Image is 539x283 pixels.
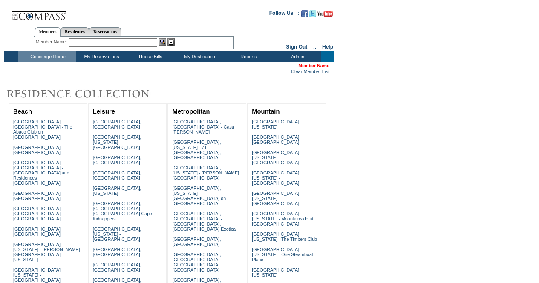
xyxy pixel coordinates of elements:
[13,226,62,237] a: [GEOGRAPHIC_DATA], [GEOGRAPHIC_DATA]
[4,86,170,103] img: Destinations by Exclusive Resorts
[76,51,125,62] td: My Reservations
[93,155,141,165] a: [GEOGRAPHIC_DATA], [GEOGRAPHIC_DATA]
[172,140,221,160] a: [GEOGRAPHIC_DATA], [US_STATE] - 71 [GEOGRAPHIC_DATA], [GEOGRAPHIC_DATA]
[13,108,32,115] a: Beach
[12,4,67,22] img: Compass Home
[172,119,234,134] a: [GEOGRAPHIC_DATA], [GEOGRAPHIC_DATA] - Casa [PERSON_NAME]
[36,38,69,46] div: Member Name:
[93,262,141,272] a: [GEOGRAPHIC_DATA], [GEOGRAPHIC_DATA]
[93,170,141,180] a: [GEOGRAPHIC_DATA], [GEOGRAPHIC_DATA]
[286,44,307,50] a: Sign Out
[13,206,63,221] a: [GEOGRAPHIC_DATA] - [GEOGRAPHIC_DATA] - [GEOGRAPHIC_DATA]
[93,226,141,242] a: [GEOGRAPHIC_DATA], [US_STATE] - [GEOGRAPHIC_DATA]
[298,63,329,68] span: Member Name
[172,165,239,180] a: [GEOGRAPHIC_DATA], [US_STATE] - [PERSON_NAME][GEOGRAPHIC_DATA]
[174,51,223,62] td: My Destination
[93,201,152,221] a: [GEOGRAPHIC_DATA], [GEOGRAPHIC_DATA] - [GEOGRAPHIC_DATA] Cape Kidnappers
[317,11,333,17] img: Subscribe to our YouTube Channel
[13,191,62,201] a: [GEOGRAPHIC_DATA], [GEOGRAPHIC_DATA]
[252,211,313,226] a: [GEOGRAPHIC_DATA], [US_STATE] - Mountainside at [GEOGRAPHIC_DATA]
[223,51,272,62] td: Reports
[159,38,166,46] img: View
[291,69,302,74] a: Clear
[172,108,210,115] a: Metropolitan
[322,44,333,50] a: Help
[35,27,61,37] a: Members
[93,186,141,196] a: [GEOGRAPHIC_DATA], [US_STATE]
[13,119,72,140] a: [GEOGRAPHIC_DATA], [GEOGRAPHIC_DATA] - The Abaco Club on [GEOGRAPHIC_DATA]
[93,119,141,129] a: [GEOGRAPHIC_DATA], [GEOGRAPHIC_DATA]
[125,51,174,62] td: House Bills
[252,170,300,186] a: [GEOGRAPHIC_DATA], [US_STATE] - [GEOGRAPHIC_DATA]
[303,69,329,74] a: Member List
[272,51,321,62] td: Admin
[269,9,300,20] td: Follow Us ::
[93,134,141,150] a: [GEOGRAPHIC_DATA], [US_STATE] - [GEOGRAPHIC_DATA]
[252,150,300,165] a: [GEOGRAPHIC_DATA], [US_STATE] - [GEOGRAPHIC_DATA]
[172,252,222,272] a: [GEOGRAPHIC_DATA], [GEOGRAPHIC_DATA] - [GEOGRAPHIC_DATA] [GEOGRAPHIC_DATA]
[93,108,115,115] a: Leisure
[172,211,236,232] a: [GEOGRAPHIC_DATA], [GEOGRAPHIC_DATA] - [GEOGRAPHIC_DATA], [GEOGRAPHIC_DATA] Exotica
[252,134,300,145] a: [GEOGRAPHIC_DATA], [GEOGRAPHIC_DATA]
[252,232,317,242] a: [GEOGRAPHIC_DATA], [US_STATE] - The Timbers Club
[172,186,226,206] a: [GEOGRAPHIC_DATA], [US_STATE] - [GEOGRAPHIC_DATA] on [GEOGRAPHIC_DATA]
[89,27,121,36] a: Reservations
[301,10,308,17] img: Become our fan on Facebook
[313,44,317,50] span: ::
[13,242,80,262] a: [GEOGRAPHIC_DATA], [US_STATE] - [PERSON_NAME][GEOGRAPHIC_DATA], [US_STATE]
[172,237,221,247] a: [GEOGRAPHIC_DATA], [GEOGRAPHIC_DATA]
[252,119,300,129] a: [GEOGRAPHIC_DATA], [US_STATE]
[309,13,316,18] a: Follow us on Twitter
[13,160,69,186] a: [GEOGRAPHIC_DATA], [GEOGRAPHIC_DATA] - [GEOGRAPHIC_DATA] and Residences [GEOGRAPHIC_DATA]
[167,38,175,46] img: Reservations
[309,10,316,17] img: Follow us on Twitter
[93,247,141,257] a: [GEOGRAPHIC_DATA], [GEOGRAPHIC_DATA]
[13,145,62,155] a: [GEOGRAPHIC_DATA], [GEOGRAPHIC_DATA]
[317,13,333,18] a: Subscribe to our YouTube Channel
[18,51,76,62] td: Concierge Home
[252,247,313,262] a: [GEOGRAPHIC_DATA], [US_STATE] - One Steamboat Place
[252,108,280,115] a: Mountain
[61,27,89,36] a: Residences
[252,267,300,277] a: [GEOGRAPHIC_DATA], [US_STATE]
[301,13,308,18] a: Become our fan on Facebook
[252,191,300,206] a: [GEOGRAPHIC_DATA], [US_STATE] - [GEOGRAPHIC_DATA]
